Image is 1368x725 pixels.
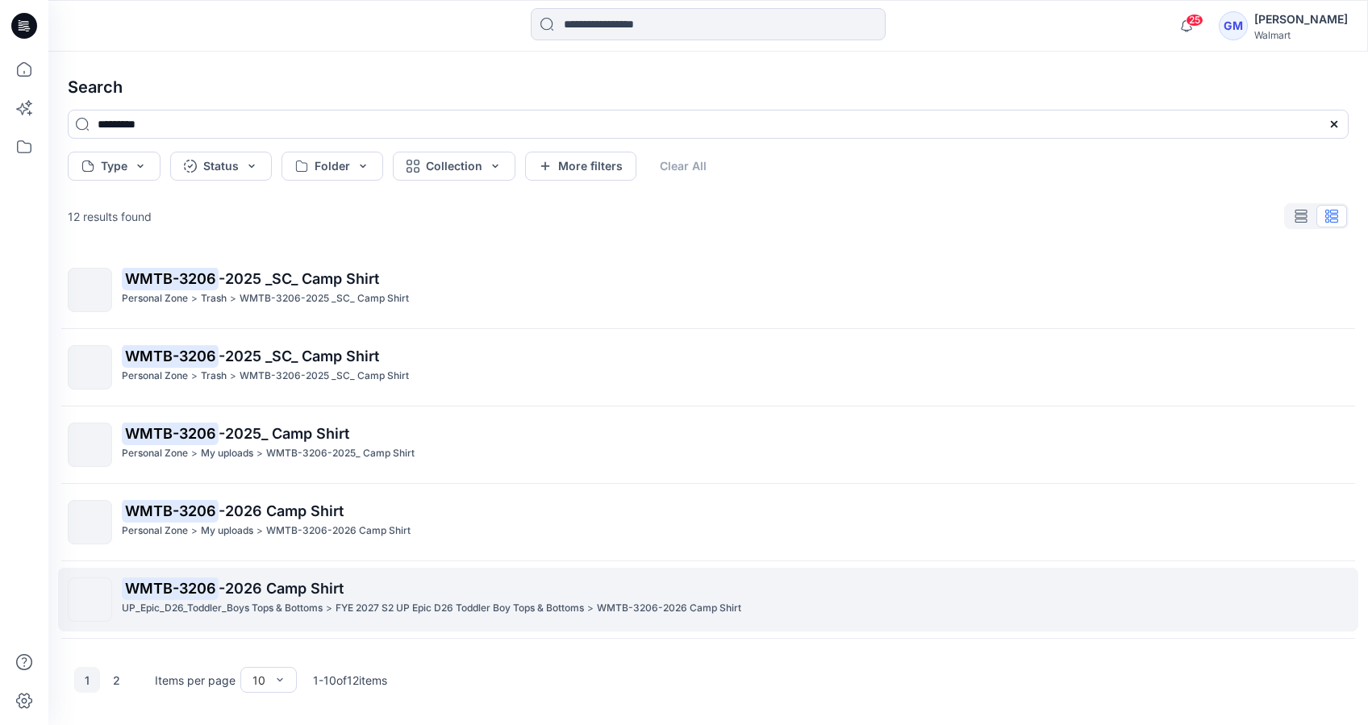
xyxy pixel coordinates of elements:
[219,348,379,365] span: -2025 _SC_ Camp Shirt
[122,577,219,599] mark: WMTB-3206
[256,523,263,540] p: >
[1254,29,1348,41] div: Walmart
[170,152,272,181] button: Status
[58,490,1358,554] a: WMTB-3206-2026 Camp ShirtPersonal Zone>My uploads>WMTB-3206-2026 Camp Shirt
[525,152,636,181] button: More filters
[230,368,236,385] p: >
[230,290,236,307] p: >
[201,290,227,307] p: Trash
[597,600,741,617] p: WMTB-3206-2026 Camp Shirt
[58,413,1358,477] a: WMTB-3206-2025_ Camp ShirtPersonal Zone>My uploads>WMTB-3206-2025_ Camp Shirt
[219,270,379,287] span: -2025 _SC_ Camp Shirt
[201,445,253,462] p: My uploads
[122,445,188,462] p: Personal Zone
[587,600,594,617] p: >
[336,600,584,617] p: FYE 2027 S2 UP Epic D26 Toddler Boy Tops & Bottoms
[122,499,219,522] mark: WMTB-3206
[122,267,219,290] mark: WMTB-3206
[58,645,1358,709] a: WMTB-3206-2025 _SC_ Camp ShirtPersonal Zone>Trash>WMTB-3206-2025 _SC_ Camp Shirt
[256,445,263,462] p: >
[191,368,198,385] p: >
[55,65,1362,110] h4: Search
[68,208,152,225] p: 12 results found
[122,600,323,617] p: UP_Epic_D26_Toddler_Boys Tops & Bottoms
[155,672,236,689] p: Items per page
[1219,11,1248,40] div: GM
[74,667,100,693] button: 1
[68,152,161,181] button: Type
[122,344,219,367] mark: WMTB-3206
[313,672,387,689] p: 1 - 10 of 12 items
[240,368,409,385] p: WMTB-3206-2025 _SC_ Camp Shirt
[219,580,344,597] span: -2026 Camp Shirt
[219,425,349,442] span: -2025_ Camp Shirt
[58,335,1358,399] a: WMTB-3206-2025 _SC_ Camp ShirtPersonal Zone>Trash>WMTB-3206-2025 _SC_ Camp Shirt
[266,523,411,540] p: WMTB-3206-2026 Camp Shirt
[1254,10,1348,29] div: [PERSON_NAME]
[282,152,383,181] button: Folder
[326,600,332,617] p: >
[58,568,1358,631] a: WMTB-3206-2026 Camp ShirtUP_Epic_D26_Toddler_Boys Tops & Bottoms>FYE 2027 S2 UP Epic D26 Toddler ...
[201,368,227,385] p: Trash
[1186,14,1203,27] span: 25
[122,368,188,385] p: Personal Zone
[122,523,188,540] p: Personal Zone
[191,523,198,540] p: >
[393,152,515,181] button: Collection
[103,667,129,693] button: 2
[191,445,198,462] p: >
[266,445,415,462] p: WMTB-3206-2025_ Camp Shirt
[122,422,219,444] mark: WMTB-3206
[252,672,265,689] div: 10
[58,258,1358,322] a: WMTB-3206-2025 _SC_ Camp ShirtPersonal Zone>Trash>WMTB-3206-2025 _SC_ Camp Shirt
[240,290,409,307] p: WMTB-3206-2025 _SC_ Camp Shirt
[219,502,344,519] span: -2026 Camp Shirt
[201,523,253,540] p: My uploads
[191,290,198,307] p: >
[122,290,188,307] p: Personal Zone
